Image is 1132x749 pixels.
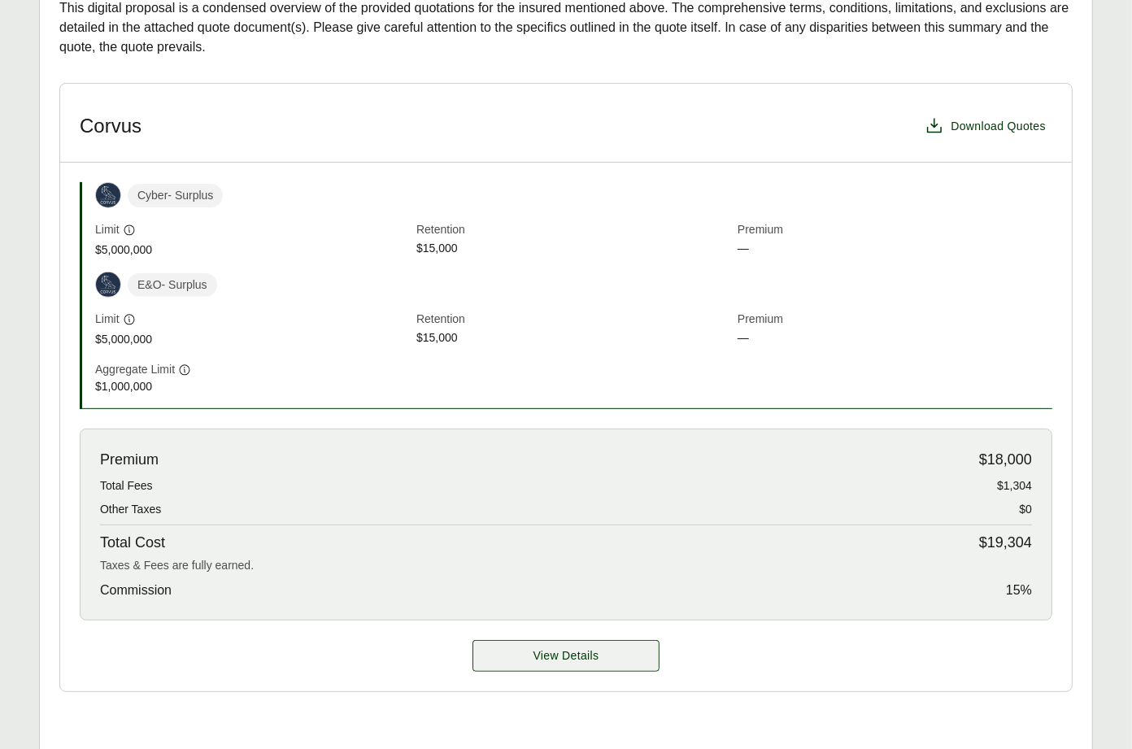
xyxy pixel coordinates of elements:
span: — [738,329,1052,348]
span: View Details [533,647,599,664]
span: $5,000,000 [95,331,410,348]
span: Limit [95,221,120,238]
a: Corvus details [472,640,660,672]
span: Total Cost [100,532,165,554]
span: $18,000 [979,449,1032,471]
span: Premium [100,449,159,471]
span: Aggregate Limit [95,361,175,378]
span: Retention [416,221,731,240]
span: Other Taxes [100,501,161,518]
span: Limit [95,311,120,328]
span: $19,304 [979,532,1032,554]
span: Commission [100,581,172,600]
img: Corvus [96,183,120,207]
span: Download Quotes [951,118,1046,135]
span: $15,000 [416,329,731,348]
span: — [738,240,1052,259]
span: $15,000 [416,240,731,259]
span: $0 [1019,501,1032,518]
span: $5,000,000 [95,242,410,259]
span: $1,000,000 [95,378,410,395]
span: Retention [416,311,731,329]
span: Premium [738,221,1052,240]
span: Total Fees [100,477,153,494]
span: Cyber - Surplus [128,184,223,207]
button: Download Quotes [918,110,1052,142]
span: E&O - Surplus [128,273,217,297]
img: Corvus [96,272,120,297]
div: Taxes & Fees are fully earned. [100,557,1032,574]
span: Premium [738,311,1052,329]
button: View Details [472,640,660,672]
h3: Corvus [80,114,141,138]
span: $1,304 [997,477,1032,494]
span: 15 % [1006,581,1032,600]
